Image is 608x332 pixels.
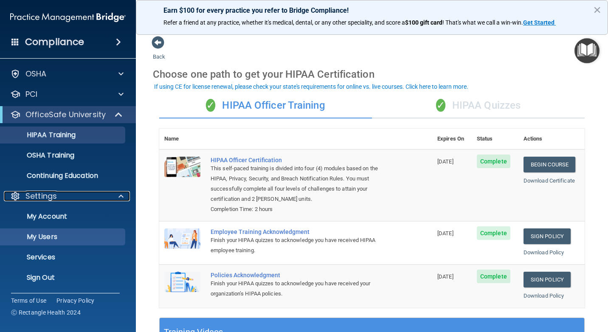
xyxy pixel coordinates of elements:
[6,151,74,160] p: OSHA Training
[405,19,442,26] strong: $100 gift card
[211,163,390,204] div: This self-paced training is divided into four (4) modules based on the HIPAA, Privacy, Security, ...
[437,158,453,165] span: [DATE]
[524,177,575,184] a: Download Certificate
[523,19,556,26] a: Get Started
[436,99,445,112] span: ✓
[206,99,215,112] span: ✓
[159,129,205,149] th: Name
[25,89,37,99] p: PCI
[163,6,580,14] p: Earn $100 for every practice you refer to Bridge Compliance!
[442,19,523,26] span: ! That's what we call a win-win.
[159,93,372,118] div: HIPAA Officer Training
[10,191,124,201] a: Settings
[211,279,390,299] div: Finish your HIPAA quizzes to acknowledge you have received your organization’s HIPAA policies.
[574,38,600,63] button: Open Resource Center
[6,172,121,180] p: Continuing Education
[472,129,518,149] th: Status
[10,9,126,26] img: PMB logo
[523,19,555,26] strong: Get Started
[6,253,121,262] p: Services
[25,110,106,120] p: OfficeSafe University
[10,110,123,120] a: OfficeSafe University
[154,84,468,90] div: If using CE for license renewal, please check your state's requirements for online vs. live cours...
[524,157,575,172] a: Begin Course
[25,36,84,48] h4: Compliance
[477,226,510,240] span: Complete
[25,191,57,201] p: Settings
[11,308,81,317] span: Ⓒ Rectangle Health 2024
[524,249,564,256] a: Download Policy
[437,273,453,280] span: [DATE]
[56,296,95,305] a: Privacy Policy
[6,131,76,139] p: HIPAA Training
[524,293,564,299] a: Download Policy
[518,129,585,149] th: Actions
[153,43,165,60] a: Back
[153,82,470,91] button: If using CE for license renewal, please check your state's requirements for online vs. live cours...
[566,273,598,306] iframe: Drift Widget Chat Controller
[211,204,390,214] div: Completion Time: 2 hours
[524,272,571,287] a: Sign Policy
[10,69,124,79] a: OSHA
[372,93,585,118] div: HIPAA Quizzes
[163,19,405,26] span: Refer a friend at any practice, whether it's medical, dental, or any other speciality, and score a
[211,272,390,279] div: Policies Acknowledgment
[153,62,591,87] div: Choose one path to get your HIPAA Certification
[6,212,121,221] p: My Account
[437,230,453,236] span: [DATE]
[211,157,390,163] a: HIPAA Officer Certification
[477,155,510,168] span: Complete
[25,69,47,79] p: OSHA
[432,129,472,149] th: Expires On
[524,228,571,244] a: Sign Policy
[11,296,46,305] a: Terms of Use
[10,89,124,99] a: PCI
[477,270,510,283] span: Complete
[211,228,390,235] div: Employee Training Acknowledgment
[6,273,121,282] p: Sign Out
[593,3,601,17] button: Close
[6,233,121,241] p: My Users
[211,235,390,256] div: Finish your HIPAA quizzes to acknowledge you have received HIPAA employee training.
